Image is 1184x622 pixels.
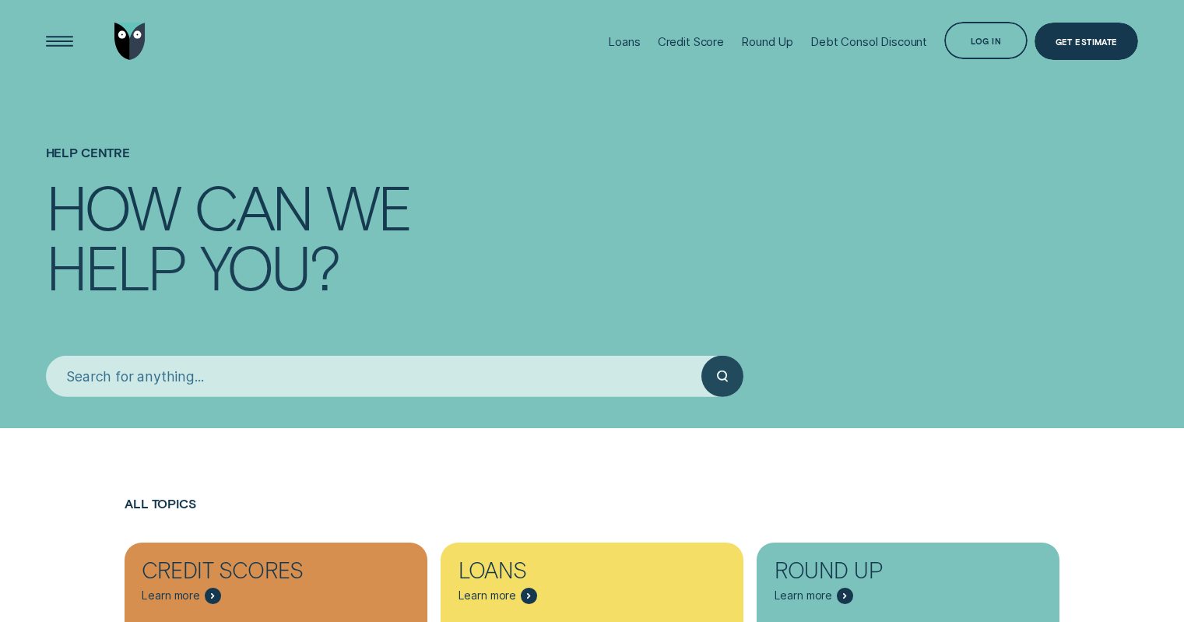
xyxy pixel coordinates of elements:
[46,237,186,294] div: help
[46,355,702,396] input: Search for anything...
[810,34,927,49] div: Debt Consol Discount
[701,355,743,396] button: Submit your search query.
[40,23,78,60] button: Open Menu
[775,560,940,587] div: Round Up
[46,177,180,235] div: How
[194,177,311,235] div: can
[326,177,411,235] div: we
[46,83,1139,177] h1: Help Centre
[142,589,200,603] span: Learn more
[944,22,1028,59] button: Log in
[608,34,640,49] div: Loans
[114,23,146,60] img: Wisr
[775,589,833,603] span: Learn more
[200,237,339,294] div: you?
[458,560,624,587] div: Loans
[741,34,793,49] div: Round Up
[46,177,1139,351] h4: How can we help you?
[658,34,724,49] div: Credit Score
[125,497,1059,543] h2: All Topics
[1035,23,1138,60] a: Get Estimate
[142,560,307,587] div: Credit Scores
[458,589,517,603] span: Learn more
